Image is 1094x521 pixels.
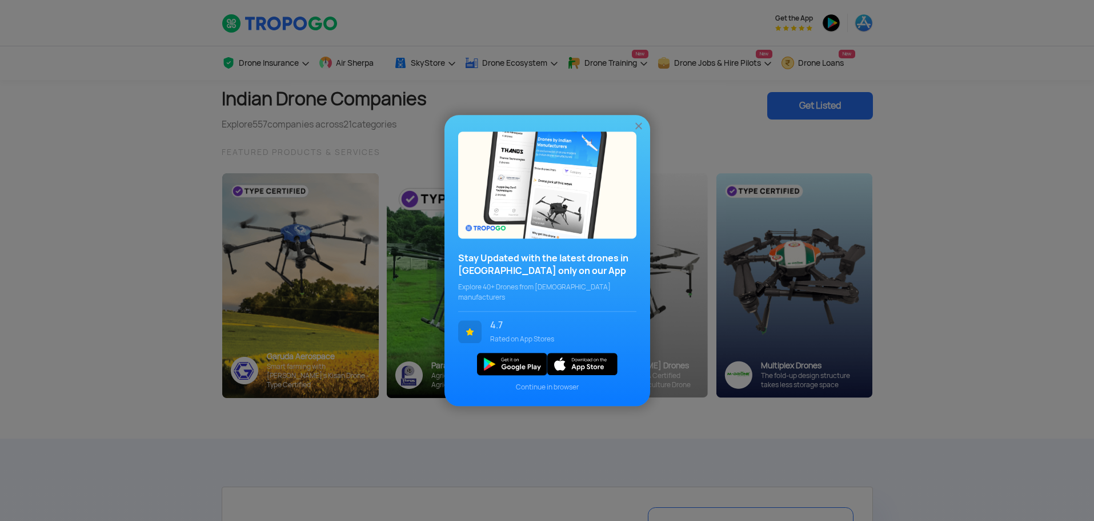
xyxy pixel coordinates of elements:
[633,120,644,132] img: ic_close.png
[458,382,636,392] span: Continue in browser
[458,252,636,277] h3: Stay Updated with the latest drones in [GEOGRAPHIC_DATA] only on our App
[458,132,636,238] img: bg_popupecosystem.png
[490,320,628,331] span: 4.7
[547,353,618,375] img: ios_new.svg
[477,353,547,375] img: img_playstore.png
[490,334,628,344] span: Rated on App Stores
[458,320,482,343] img: ic_star.svg
[458,282,636,303] span: Explore 40+ Drones from [DEMOGRAPHIC_DATA] manufacturers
